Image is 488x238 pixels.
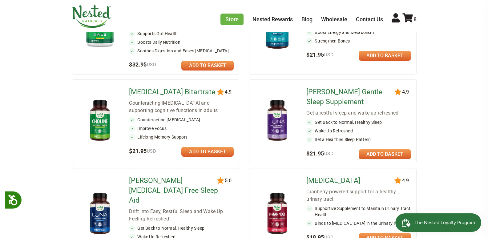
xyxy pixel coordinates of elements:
[259,97,295,144] img: LUNA Gentle Sleep Supplement
[306,119,411,125] li: Get Back to Normal, Healthy Sleep
[413,16,417,22] span: 8
[259,190,295,237] img: D-Mannose
[306,188,411,203] div: Cranberry-powered support for a healthy urinary tract
[129,99,234,114] div: Counteracting [MEDICAL_DATA] and supporting cognitive functions in adults
[252,16,293,22] a: Nested Rewards
[129,61,156,68] span: $32.95
[306,176,395,186] a: [MEDICAL_DATA]
[306,109,411,117] div: Get a restful sleep and wake up refreshed
[129,87,218,97] a: [MEDICAL_DATA] Bitartrate
[129,48,234,54] li: Soothes Digestion and Eases [MEDICAL_DATA]
[306,128,411,134] li: Wake Up Refreshed
[129,39,234,45] li: Boosts Daily Nutrition
[306,29,411,35] li: Boost Energy and Metabolism
[72,5,112,28] img: Nested Naturals
[306,150,333,157] span: $21.95
[82,190,118,237] img: LUNA Melatonin Free Sleep Aid
[356,16,383,22] a: Contact Us
[129,125,234,131] li: Improve Focus
[321,16,347,22] a: Wholesale
[301,16,313,22] a: Blog
[82,97,118,144] img: Choline Bitartrate
[306,87,395,107] a: [PERSON_NAME] Gentle Sleep Supplement
[324,52,333,58] span: USD
[147,148,156,154] span: USD
[395,213,482,232] iframe: Button to open loyalty program pop-up
[129,148,156,154] span: $21.95
[147,62,156,67] span: USD
[129,117,234,123] li: Counteracting [MEDICAL_DATA]
[220,14,244,25] a: Store
[306,51,333,58] span: $21.95
[129,208,234,223] div: Drift Into Easy, Restful Sleep and Wake Up Feeling Refreshed
[129,30,234,37] li: Supports Gut Health
[306,220,411,226] li: Binds to [MEDICAL_DATA] in the Urinary Tract
[129,134,234,140] li: Lifelong Memory Support
[306,38,411,44] li: Strengthen Bones
[129,225,234,231] li: Get Back to Normal, Healthy Sleep
[129,176,218,205] a: [PERSON_NAME] [MEDICAL_DATA] Free Sleep Aid
[324,151,333,156] span: USD
[306,136,411,143] li: Set a Healthier Sleep Pattern
[306,205,411,218] li: Supportive Supplement to Maintain Urinary Tract Health
[402,16,417,22] a: 8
